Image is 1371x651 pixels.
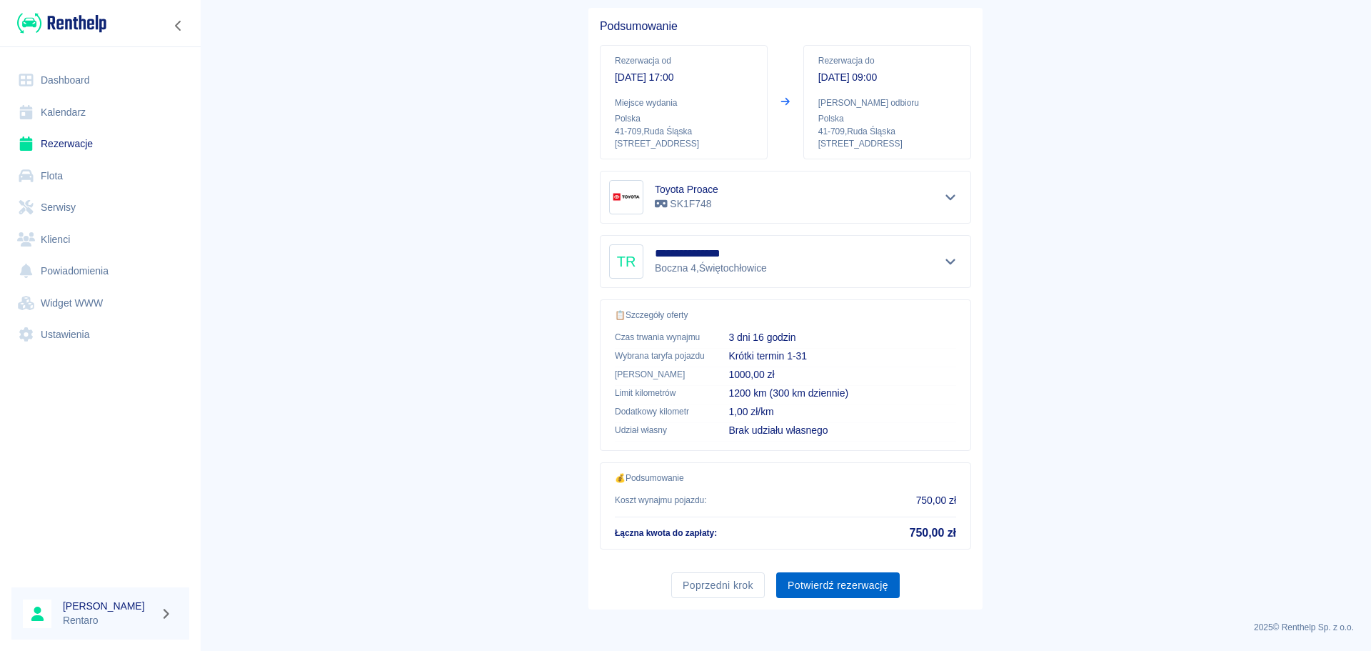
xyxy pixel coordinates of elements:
[615,349,705,362] p: Wybrana taryfa pojazdu
[728,349,956,364] p: Krótki termin 1-31
[615,70,753,85] p: [DATE] 17:00
[63,599,154,613] h6: [PERSON_NAME]
[612,183,641,212] img: Image
[615,405,705,418] p: Dodatkowy kilometr
[728,367,956,382] p: 1000,00 zł
[11,96,189,129] a: Kalendarz
[818,54,956,67] p: Rezerwacja do
[615,368,705,381] p: [PERSON_NAME]
[217,621,1354,634] p: 2025 © Renthelp Sp. z o.o.
[11,255,189,287] a: Powiadomienia
[615,309,956,322] p: 📋 Szczegóły oferty
[615,125,753,138] p: 41-709 , Ruda Śląska
[11,287,189,319] a: Widget WWW
[655,182,718,197] h6: Toyota Proace
[11,160,189,192] a: Flota
[818,70,956,85] p: [DATE] 09:00
[615,54,753,67] p: Rezerwacja od
[671,572,765,599] button: Poprzedni krok
[615,138,753,150] p: [STREET_ADDRESS]
[600,19,971,34] h5: Podsumowanie
[11,128,189,160] a: Rezerwacje
[818,96,956,109] p: [PERSON_NAME] odbioru
[910,526,956,540] h5: 750,00 zł
[939,187,963,207] button: Pokaż szczegóły
[63,613,154,628] p: Rentaro
[17,11,106,35] img: Renthelp logo
[11,319,189,351] a: Ustawienia
[11,224,189,256] a: Klienci
[615,96,753,109] p: Miejsce wydania
[615,387,705,399] p: Limit kilometrów
[11,192,189,224] a: Serwisy
[609,244,643,279] div: TR
[615,331,705,344] p: Czas trwania wynajmu
[615,527,717,540] p: Łączna kwota do zapłaty :
[728,386,956,401] p: 1200 km (300 km dziennie)
[615,112,753,125] p: Polska
[615,472,956,484] p: 💰 Podsumowanie
[11,11,106,35] a: Renthelp logo
[11,64,189,96] a: Dashboard
[728,404,956,419] p: 1,00 zł/km
[655,261,770,276] p: Boczna 4 , Świętochłowice
[818,125,956,138] p: 41-709 , Ruda Śląska
[728,423,956,438] p: Brak udziału własnego
[818,112,956,125] p: Polska
[776,572,900,599] button: Potwierdź rezerwację
[615,424,705,437] p: Udział własny
[916,493,956,508] p: 750,00 zł
[939,252,963,272] button: Pokaż szczegóły
[615,494,707,507] p: Koszt wynajmu pojazdu :
[655,197,718,212] p: SK1F748
[168,16,189,35] button: Zwiń nawigację
[818,138,956,150] p: [STREET_ADDRESS]
[728,330,956,345] p: 3 dni 16 godzin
